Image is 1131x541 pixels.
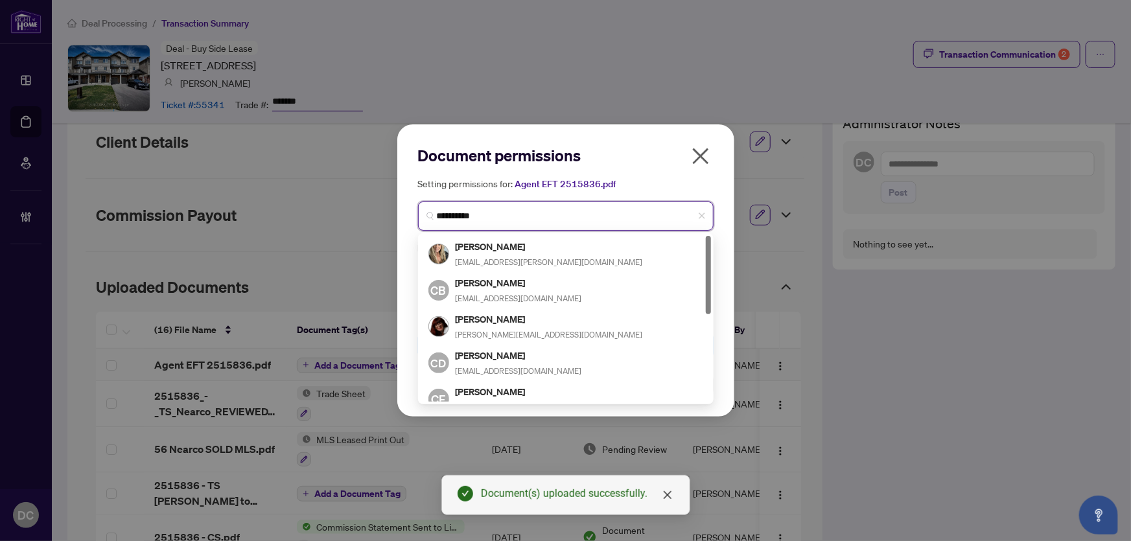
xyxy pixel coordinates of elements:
span: close [698,212,706,220]
span: check-circle [458,486,473,501]
span: CD [431,354,447,371]
span: CF [432,390,446,408]
span: [PERSON_NAME][EMAIL_ADDRESS][DOMAIN_NAME] [456,330,643,340]
div: Document(s) uploaded successfully. [481,486,674,501]
a: Close [660,488,675,502]
img: search_icon [426,212,434,220]
img: Profile Icon [429,244,449,264]
h5: [PERSON_NAME] [456,275,582,290]
h5: [PERSON_NAME] [456,312,643,327]
span: Agent EFT 2515836.pdf [515,178,616,190]
img: Profile Icon [429,317,449,336]
span: [EMAIL_ADDRESS][DOMAIN_NAME] [456,366,582,376]
h5: [PERSON_NAME] [456,384,582,399]
span: [EMAIL_ADDRESS][DOMAIN_NAME] [456,294,582,303]
h5: [PERSON_NAME] [456,239,643,254]
span: [EMAIL_ADDRESS][PERSON_NAME][DOMAIN_NAME] [456,257,643,267]
h5: Setting permissions for: [418,176,714,191]
span: close [690,146,711,167]
h5: [PERSON_NAME] [456,348,582,363]
h2: Document permissions [418,145,714,166]
span: close [662,490,673,500]
span: CB [431,281,447,299]
button: Open asap [1079,496,1118,535]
